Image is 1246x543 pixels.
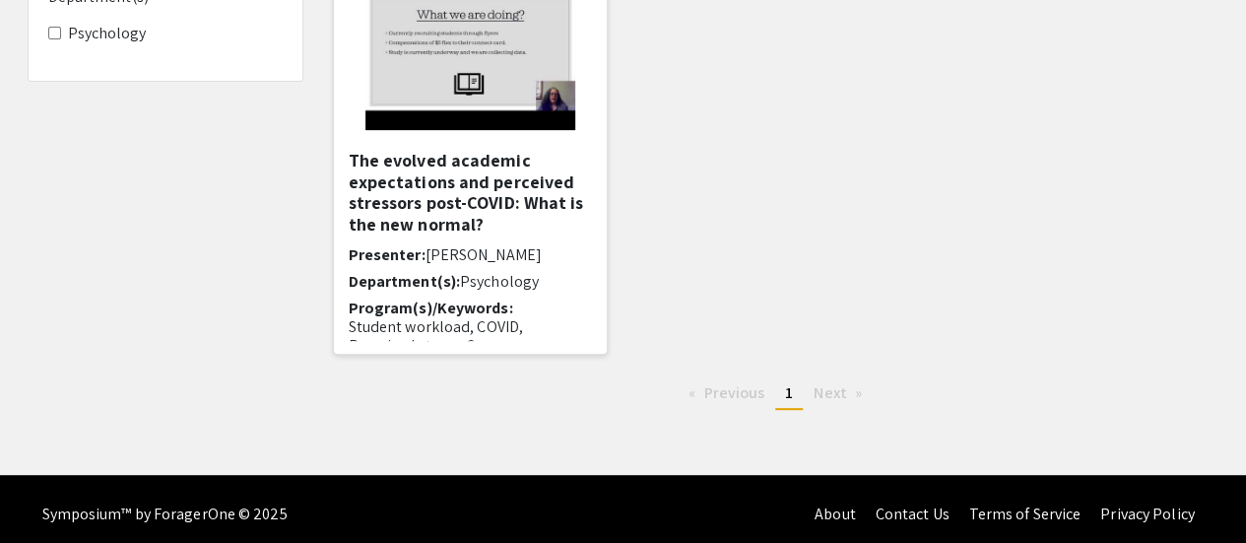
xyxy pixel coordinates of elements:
[349,271,460,292] span: Department(s):
[349,298,513,318] span: Program(s)/Keywords:
[815,504,856,524] a: About
[814,382,846,403] span: Next
[68,22,147,45] label: Psychology
[349,245,593,264] h6: Presenter:
[426,244,542,265] span: [PERSON_NAME]
[349,317,593,374] p: Student workload, COVID, Perceived stress, Course expectation
[968,504,1081,524] a: Terms of Service
[703,382,764,403] span: Previous
[785,382,793,403] span: 1
[349,150,593,235] h5: The evolved academic expectations and perceived stressors post-COVID: What is the new normal?
[333,378,1219,410] ul: Pagination
[15,454,84,528] iframe: Chat
[460,271,539,292] span: Psychology
[1100,504,1194,524] a: Privacy Policy
[875,504,949,524] a: Contact Us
